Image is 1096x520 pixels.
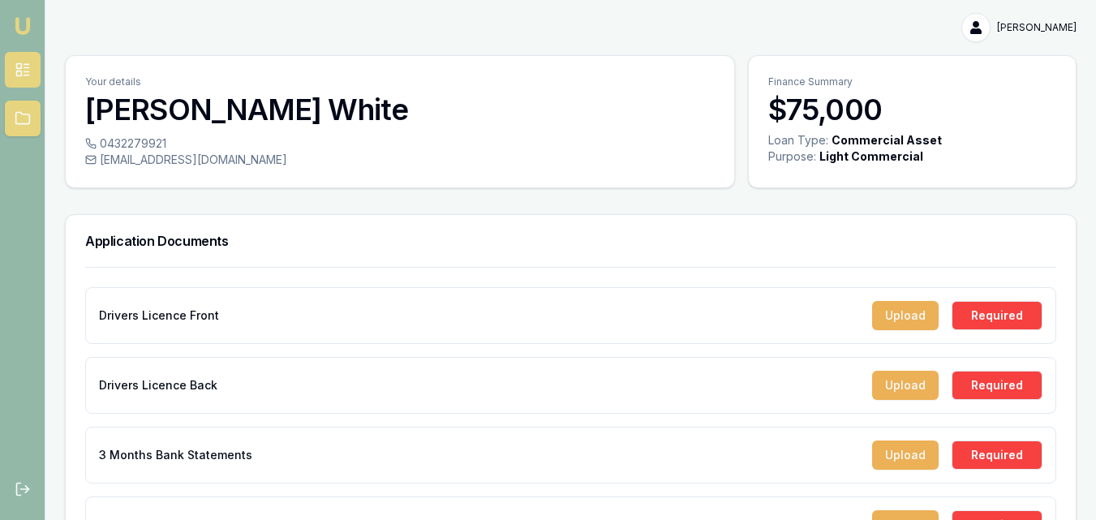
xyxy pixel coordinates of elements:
div: Commercial Asset [832,132,942,148]
div: Required [952,371,1042,400]
span: 0432279921 [100,135,166,152]
div: Required [952,440,1042,470]
p: Drivers Licence Back [99,377,217,393]
span: [EMAIL_ADDRESS][DOMAIN_NAME] [100,152,287,168]
div: Purpose: [768,148,816,165]
p: Drivers Licence Front [99,307,219,324]
p: Your details [85,75,715,88]
button: Upload [872,301,939,330]
img: emu-icon-u.png [13,16,32,36]
div: Light Commercial [819,148,923,165]
p: Finance Summary [768,75,1056,88]
div: Required [952,301,1042,330]
p: 3 Months Bank Statements [99,447,252,463]
div: Loan Type: [768,132,828,148]
h3: $75,000 [768,93,1056,126]
h3: [PERSON_NAME] White [85,93,715,126]
h3: Application Documents [85,234,1056,247]
button: Upload [872,371,939,400]
button: Upload [872,440,939,470]
span: [PERSON_NAME] [997,21,1077,34]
